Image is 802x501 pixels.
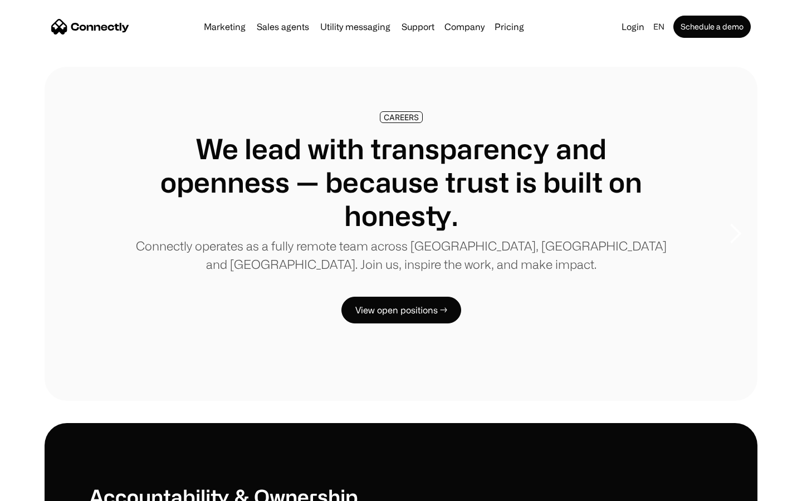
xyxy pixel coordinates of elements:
p: Connectly operates as a fully remote team across [GEOGRAPHIC_DATA], [GEOGRAPHIC_DATA] and [GEOGRA... [134,237,668,273]
aside: Language selected: English [11,480,67,497]
div: next slide [713,178,757,289]
div: en [649,19,671,35]
a: Sales agents [252,22,314,31]
a: Support [397,22,439,31]
a: home [51,18,129,35]
div: CAREERS [384,113,419,121]
a: Marketing [199,22,250,31]
div: Company [441,19,488,35]
a: Utility messaging [316,22,395,31]
a: Login [617,19,649,35]
a: Pricing [490,22,529,31]
h1: We lead with transparency and openness — because trust is built on honesty. [134,132,668,232]
a: Schedule a demo [673,16,751,38]
div: en [653,19,664,35]
ul: Language list [22,482,67,497]
div: Company [444,19,485,35]
div: 1 of 8 [45,67,757,401]
a: View open positions → [341,297,461,323]
div: carousel [45,67,757,401]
